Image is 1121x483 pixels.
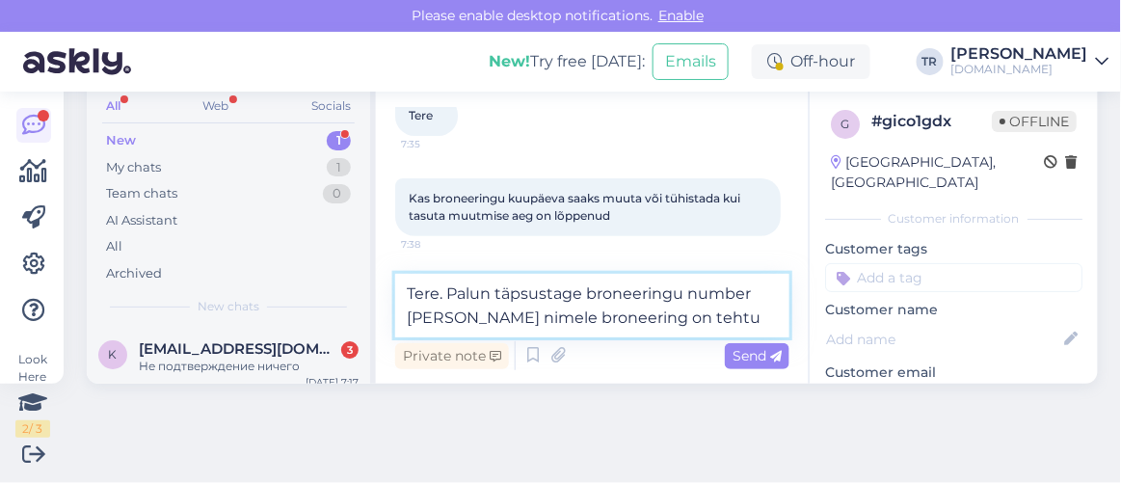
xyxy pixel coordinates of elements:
div: Off-hour [752,44,870,79]
div: 3 [341,341,359,359]
span: Kas broneeringu kuupäeva saaks muuta või tühistada kui tasuta muutmise aeg on lõppenud [409,191,743,223]
div: 2 / 3 [15,420,50,438]
span: 7:38 [401,237,473,252]
p: [EMAIL_ADDRESS][DOMAIN_NAME] [825,383,1082,403]
span: g [841,117,850,131]
div: New [106,131,136,150]
div: AI Assistant [106,211,177,230]
p: Customer email [825,362,1082,383]
div: Archived [106,264,162,283]
p: Customer tags [825,239,1082,259]
div: Не подтверждение ничего [139,358,359,375]
input: Add a tag [825,263,1082,292]
span: 7:35 [401,137,473,151]
span: New chats [198,298,259,315]
div: Customer information [825,210,1082,228]
div: Web [200,94,233,119]
div: 0 [323,184,351,203]
div: Look Here [15,351,50,438]
div: [GEOGRAPHIC_DATA], [GEOGRAPHIC_DATA] [831,152,1044,193]
span: Tere [409,108,433,122]
div: TR [917,48,944,75]
div: All [106,237,122,256]
div: 1 [327,158,351,177]
p: Customer name [825,300,1082,320]
input: Add name [826,329,1060,350]
div: Team chats [106,184,177,203]
div: # gico1gdx [871,110,992,133]
span: k [109,347,118,362]
span: Offline [992,111,1077,132]
button: Emails [653,43,729,80]
textarea: Tere. Palun täpsustage broneeringu number [PERSON_NAME] nimele broneering on teht [395,274,789,337]
div: Socials [307,94,355,119]
div: [PERSON_NAME] [951,46,1088,62]
div: Private note [395,343,509,369]
div: Try free [DATE]: [489,50,645,73]
span: Enable [653,7,709,24]
div: All [102,94,124,119]
a: [PERSON_NAME][DOMAIN_NAME] [951,46,1109,77]
span: kirill.skopin@gmail.com [139,340,339,358]
div: [DATE] 7:17 [306,375,359,389]
div: 1 [327,131,351,150]
span: Send [733,347,782,364]
b: New! [489,52,530,70]
div: [DOMAIN_NAME] [951,62,1088,77]
div: My chats [106,158,161,177]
